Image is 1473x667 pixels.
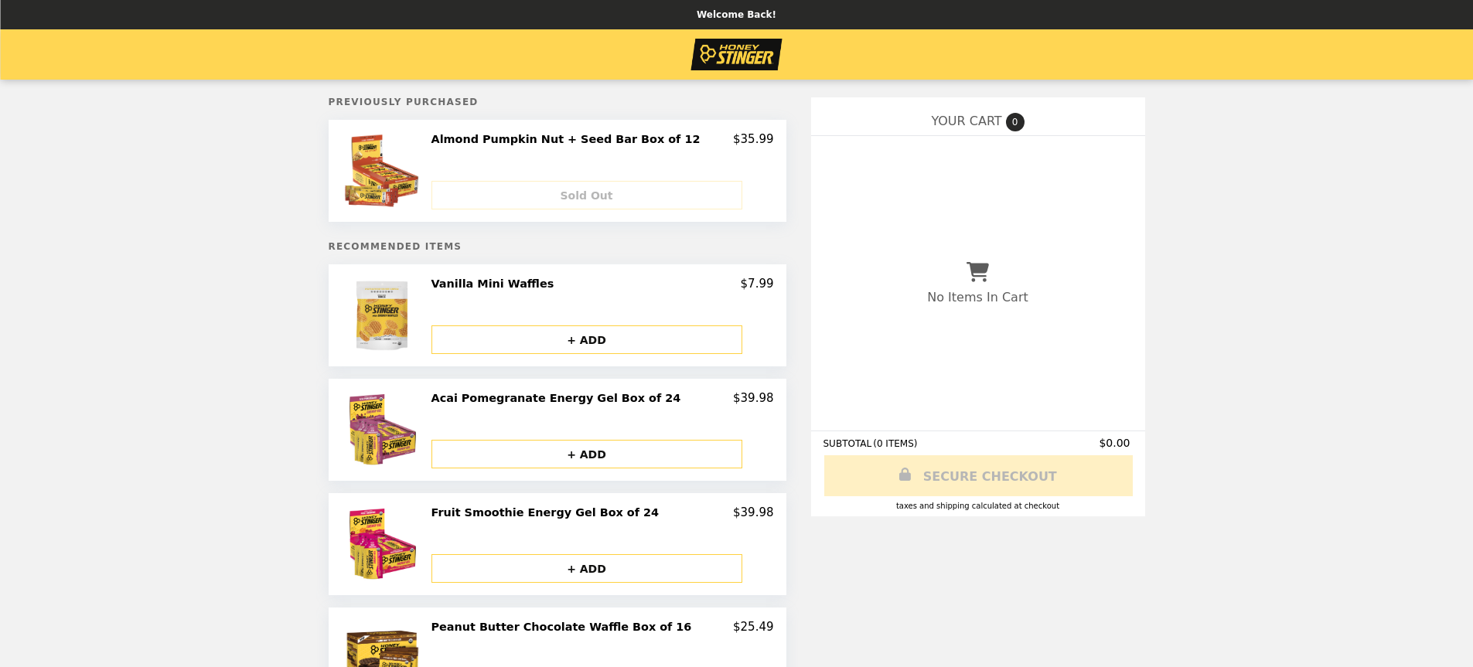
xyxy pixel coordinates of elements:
span: $0.00 [1099,437,1132,449]
h2: Vanilla Mini Waffles [431,277,561,291]
h2: Peanut Butter Chocolate Waffle Box of 16 [431,620,698,634]
span: YOUR CART [931,114,1001,128]
div: Taxes and Shipping calculated at checkout [823,502,1133,510]
button: + ADD [431,325,742,354]
button: + ADD [431,440,742,468]
p: No Items In Cart [927,290,1028,305]
p: Welcome Back! [697,9,776,20]
img: Fruit Smoothie Energy Gel Box of 24 [343,505,425,583]
p: $39.98 [733,505,774,519]
h2: Acai Pomegranate Energy Gel Box of 24 [431,391,687,405]
p: $39.98 [733,391,774,405]
span: 0 [1006,113,1025,131]
button: + ADD [431,554,742,583]
img: Brand Logo [690,39,783,70]
img: Vanilla Mini Waffles [343,277,425,354]
h2: Almond Pumpkin Nut + Seed Bar Box of 12 [431,132,707,146]
p: $7.99 [741,277,774,291]
span: ( 0 ITEMS ) [873,438,917,449]
img: Almond Pumpkin Nut + Seed Bar Box of 12 [343,132,425,209]
span: SUBTOTAL [823,438,874,449]
h5: Recommended Items [329,241,786,252]
h5: Previously Purchased [329,97,786,107]
p: $25.49 [733,620,774,634]
h2: Fruit Smoothie Energy Gel Box of 24 [431,505,666,519]
img: Acai Pomegranate Energy Gel Box of 24 [343,391,425,468]
p: $35.99 [733,132,774,146]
